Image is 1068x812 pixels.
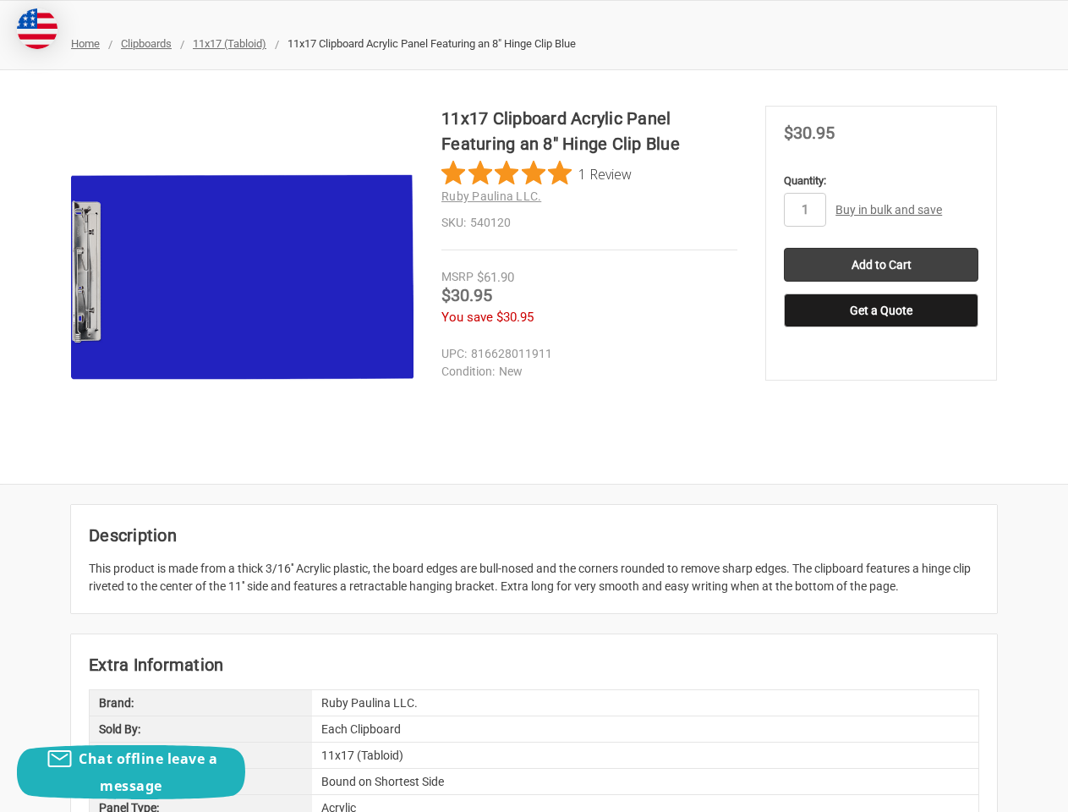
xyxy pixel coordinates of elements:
span: $30.95 [441,285,492,305]
span: $30.95 [784,123,835,143]
h1: 11x17 Clipboard Acrylic Panel Featuring an 8" Hinge Clip Blue [441,106,737,156]
img: 11x17 Clipboard Acrylic Panel Featuring an 8" Hinge Clip Blue [71,106,414,448]
img: duty and tax information for United States [17,8,58,49]
dt: Condition: [441,363,495,381]
div: Ruby Paulina LLC. [312,690,978,716]
label: Quantity: [784,173,978,189]
span: 1 Review [578,161,632,186]
span: You save [441,310,493,325]
button: Get a Quote [784,294,978,327]
span: Chat offline leave a message [79,749,217,795]
dd: 816628011911 [441,345,730,363]
a: Ruby Paulina LLC. [441,189,541,203]
h2: Description [89,523,979,548]
dd: New [441,363,730,381]
div: Sold By: [90,716,312,742]
dd: 540120 [441,214,737,232]
div: Brand: [90,690,312,716]
dt: SKU: [441,214,466,232]
h2: Extra Information [89,652,979,678]
button: Chat offline leave a message [17,745,245,799]
span: 11x17 Clipboard Acrylic Panel Featuring an 8" Hinge Clip Blue [288,37,576,50]
dt: UPC: [441,345,467,363]
span: $30.95 [496,310,534,325]
a: Buy in bulk and save [835,203,942,217]
input: Add to Cart [784,248,978,282]
div: Bound on Shortest Side [312,769,978,794]
div: This product is made from a thick 3/16'' Acrylic plastic, the board edges are bull-nosed and the ... [89,560,979,595]
a: 11x17 (Tabloid) [193,37,266,50]
div: MSRP [441,268,474,286]
a: Home [71,37,100,50]
div: 11x17 (Tabloid) [312,743,978,768]
button: Rated 5 out of 5 stars from 1 reviews. Jump to reviews. [441,161,632,186]
span: $61.90 [477,270,514,285]
div: Each Clipboard [312,716,978,742]
a: Clipboards [121,37,172,50]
